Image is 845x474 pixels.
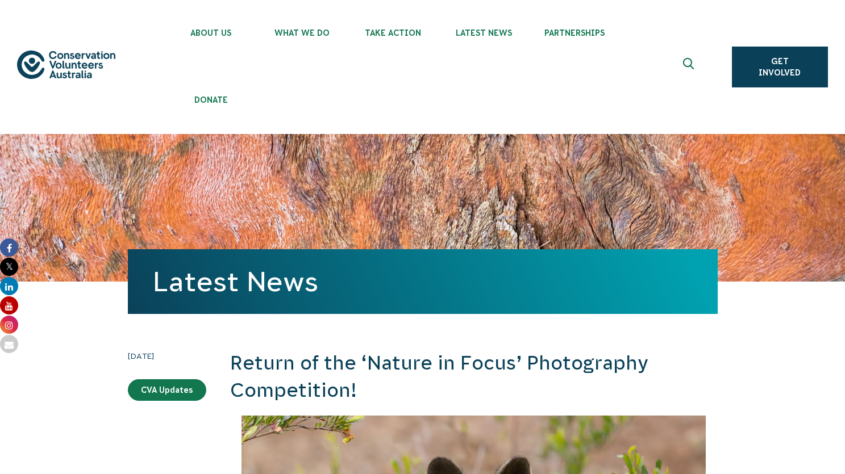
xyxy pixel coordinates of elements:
[732,47,828,87] a: Get Involved
[682,58,697,76] span: Expand search box
[165,28,256,37] span: About Us
[256,28,347,37] span: What We Do
[128,350,206,362] time: [DATE]
[676,53,704,81] button: Expand search box Close search box
[529,28,620,37] span: Partnerships
[230,350,718,404] h2: Return of the ‘Nature in Focus’ Photography Competition!
[438,28,529,37] span: Latest News
[165,95,256,104] span: Donate
[128,379,206,401] a: CVA Updates
[347,28,438,37] span: Take Action
[17,51,115,79] img: logo.svg
[153,266,318,297] a: Latest News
